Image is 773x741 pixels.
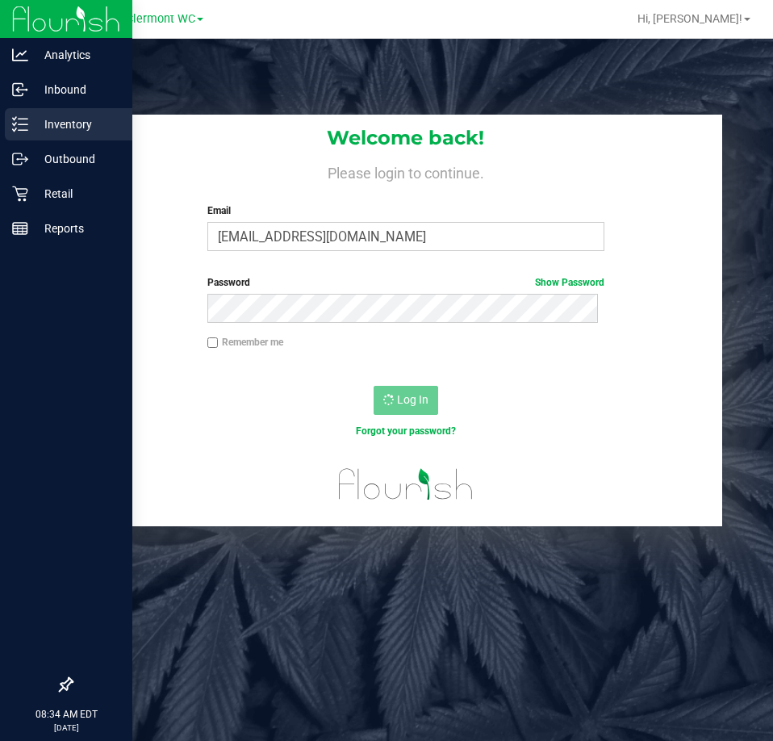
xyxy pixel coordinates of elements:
inline-svg: Inbound [12,82,28,98]
p: Analytics [28,45,125,65]
p: Outbound [28,149,125,169]
inline-svg: Analytics [12,47,28,63]
label: Remember me [207,335,283,350]
p: Reports [28,219,125,238]
p: [DATE] [7,722,125,734]
label: Email [207,203,604,218]
p: Inbound [28,80,125,99]
inline-svg: Inventory [12,116,28,132]
p: 08:34 AM EDT [7,707,125,722]
span: Password [207,277,250,288]
p: Retail [28,184,125,203]
span: Log In [397,393,428,406]
img: flourish_logo.svg [327,455,485,513]
input: Remember me [207,337,219,349]
button: Log In [374,386,438,415]
h1: Welcome back! [90,128,721,149]
inline-svg: Reports [12,220,28,237]
span: Clermont WC [126,12,195,26]
inline-svg: Outbound [12,151,28,167]
span: Hi, [PERSON_NAME]! [637,12,742,25]
a: Forgot your password? [356,425,456,437]
h4: Please login to continue. [90,161,721,181]
a: Show Password [535,277,604,288]
inline-svg: Retail [12,186,28,202]
p: Inventory [28,115,125,134]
